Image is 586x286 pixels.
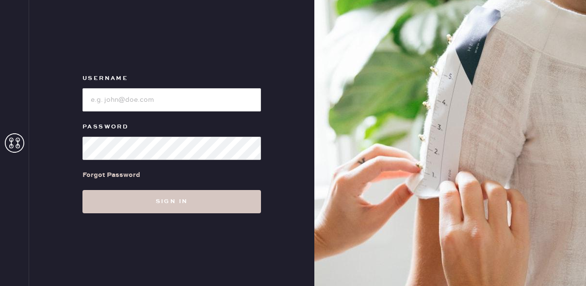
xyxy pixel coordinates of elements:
[82,190,261,213] button: Sign in
[82,160,140,190] a: Forgot Password
[82,88,261,111] input: e.g. john@doe.com
[82,121,261,133] label: Password
[82,73,261,84] label: Username
[82,170,140,180] div: Forgot Password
